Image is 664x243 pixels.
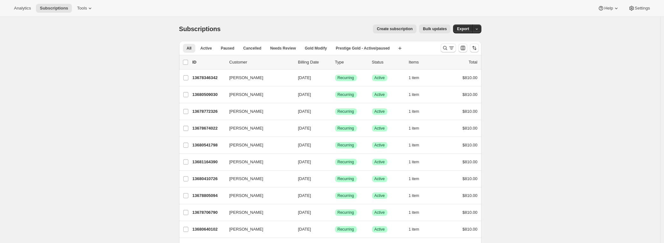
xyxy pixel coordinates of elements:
[229,91,263,98] span: [PERSON_NAME]
[457,26,469,31] span: Export
[409,75,419,80] span: 1 item
[298,143,311,147] span: [DATE]
[192,226,224,233] p: 13680640102
[14,6,31,11] span: Analytics
[374,176,385,181] span: Active
[338,210,354,215] span: Recurring
[409,191,426,200] button: 1 item
[192,192,224,199] p: 13678805094
[221,46,234,51] span: Paused
[226,224,289,234] button: [PERSON_NAME]
[374,75,385,80] span: Active
[374,109,385,114] span: Active
[409,159,419,165] span: 1 item
[192,73,478,82] div: 13678346342[PERSON_NAME][DATE]SuccessRecurringSuccessActive1 item$810.00
[192,209,224,216] p: 13678706790
[305,46,327,51] span: Gold Modify
[409,126,419,131] span: 1 item
[409,158,426,166] button: 1 item
[192,125,224,132] p: 13678674022
[338,92,354,97] span: Recurring
[192,124,478,133] div: 13678674022[PERSON_NAME][DATE]SuccessRecurringSuccessActive1 item$810.00
[469,59,477,65] p: Total
[441,44,456,52] button: Search and filter results
[229,209,263,216] span: [PERSON_NAME]
[192,91,224,98] p: 13680509030
[226,73,289,83] button: [PERSON_NAME]
[298,159,311,164] span: [DATE]
[463,75,478,80] span: $810.00
[374,210,385,215] span: Active
[377,26,413,31] span: Create subscription
[409,141,426,150] button: 1 item
[192,159,224,165] p: 13681164390
[463,176,478,181] span: $810.00
[226,157,289,167] button: [PERSON_NAME]
[298,92,311,97] span: [DATE]
[229,125,263,132] span: [PERSON_NAME]
[409,176,419,181] span: 1 item
[298,210,311,215] span: [DATE]
[229,142,263,148] span: [PERSON_NAME]
[192,191,478,200] div: 13678805094[PERSON_NAME][DATE]SuccessRecurringSuccessActive1 item$810.00
[187,46,192,51] span: All
[463,126,478,131] span: $810.00
[374,193,385,198] span: Active
[372,59,404,65] p: Status
[594,4,623,13] button: Help
[229,75,263,81] span: [PERSON_NAME]
[373,24,416,33] button: Create subscription
[338,109,354,114] span: Recurring
[192,208,478,217] div: 13678706790[PERSON_NAME][DATE]SuccessRecurringSuccessActive1 item$810.00
[463,193,478,198] span: $810.00
[298,109,311,114] span: [DATE]
[298,176,311,181] span: [DATE]
[409,193,419,198] span: 1 item
[463,92,478,97] span: $810.00
[338,143,354,148] span: Recurring
[298,75,311,80] span: [DATE]
[409,227,419,232] span: 1 item
[73,4,97,13] button: Tools
[192,59,478,65] div: IDCustomerBilling DateTypeStatusItemsTotal
[463,210,478,215] span: $810.00
[635,6,650,11] span: Settings
[338,193,354,198] span: Recurring
[409,73,426,82] button: 1 item
[409,109,419,114] span: 1 item
[192,158,478,166] div: 13681164390[PERSON_NAME][DATE]SuccessRecurringSuccessActive1 item$810.00
[10,4,35,13] button: Analytics
[192,174,478,183] div: 13680410726[PERSON_NAME][DATE]SuccessRecurringSuccessActive1 item$810.00
[409,107,426,116] button: 1 item
[192,225,478,234] div: 13680640102[PERSON_NAME][DATE]SuccessRecurringSuccessActive1 item$810.00
[226,207,289,218] button: [PERSON_NAME]
[192,108,224,115] p: 13678772326
[335,59,367,65] div: Type
[192,142,224,148] p: 13680541798
[463,159,478,164] span: $810.00
[409,59,441,65] div: Items
[226,90,289,100] button: [PERSON_NAME]
[625,4,654,13] button: Settings
[192,75,224,81] p: 13678346342
[229,59,293,65] p: Customer
[419,24,451,33] button: Bulk updates
[409,92,419,97] span: 1 item
[409,208,426,217] button: 1 item
[192,107,478,116] div: 13678772326[PERSON_NAME][DATE]SuccessRecurringSuccessActive1 item$810.00
[423,26,447,31] span: Bulk updates
[338,176,354,181] span: Recurring
[270,46,296,51] span: Needs Review
[200,46,212,51] span: Active
[298,59,330,65] p: Billing Date
[226,106,289,117] button: [PERSON_NAME]
[409,143,419,148] span: 1 item
[192,59,224,65] p: ID
[179,25,221,32] span: Subscriptions
[338,159,354,165] span: Recurring
[298,227,311,232] span: [DATE]
[77,6,87,11] span: Tools
[374,227,385,232] span: Active
[229,159,263,165] span: [PERSON_NAME]
[374,159,385,165] span: Active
